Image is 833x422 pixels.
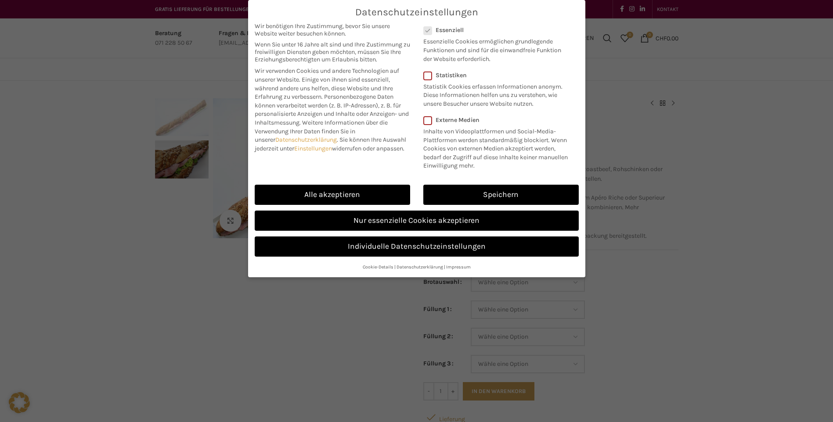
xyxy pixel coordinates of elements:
a: Datenschutzerklärung [397,264,443,270]
label: Statistiken [423,72,567,79]
a: Impressum [446,264,471,270]
span: Wir benötigen Ihre Zustimmung, bevor Sie unsere Website weiter besuchen können. [255,22,410,37]
span: Wir verwenden Cookies und andere Technologien auf unserer Website. Einige von ihnen sind essenzie... [255,67,399,100]
label: Externe Medien [423,116,573,124]
p: Statistik Cookies erfassen Informationen anonym. Diese Informationen helfen uns zu verstehen, wie... [423,79,567,108]
span: Wenn Sie unter 16 Jahre alt sind und Ihre Zustimmung zu freiwilligen Diensten geben möchten, müss... [255,41,410,63]
label: Essenziell [423,26,567,34]
span: Sie können Ihre Auswahl jederzeit unter widerrufen oder anpassen. [255,136,406,152]
a: Speichern [423,185,579,205]
span: Weitere Informationen über die Verwendung Ihrer Daten finden Sie in unserer . [255,119,388,143]
a: Einstellungen [294,145,332,152]
a: Nur essenzielle Cookies akzeptieren [255,211,579,231]
a: Individuelle Datenschutzeinstellungen [255,236,579,257]
p: Essenzielle Cookies ermöglichen grundlegende Funktionen und sind für die einwandfreie Funktion de... [423,34,567,63]
a: Cookie-Details [363,264,393,270]
span: Personenbezogene Daten können verarbeitet werden (z. B. IP-Adressen), z. B. für personalisierte A... [255,93,409,126]
span: Datenschutzeinstellungen [355,7,478,18]
p: Inhalte von Videoplattformen und Social-Media-Plattformen werden standardmäßig blockiert. Wenn Co... [423,124,573,170]
a: Datenschutzerklärung [275,136,337,143]
a: Alle akzeptieren [255,185,410,205]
